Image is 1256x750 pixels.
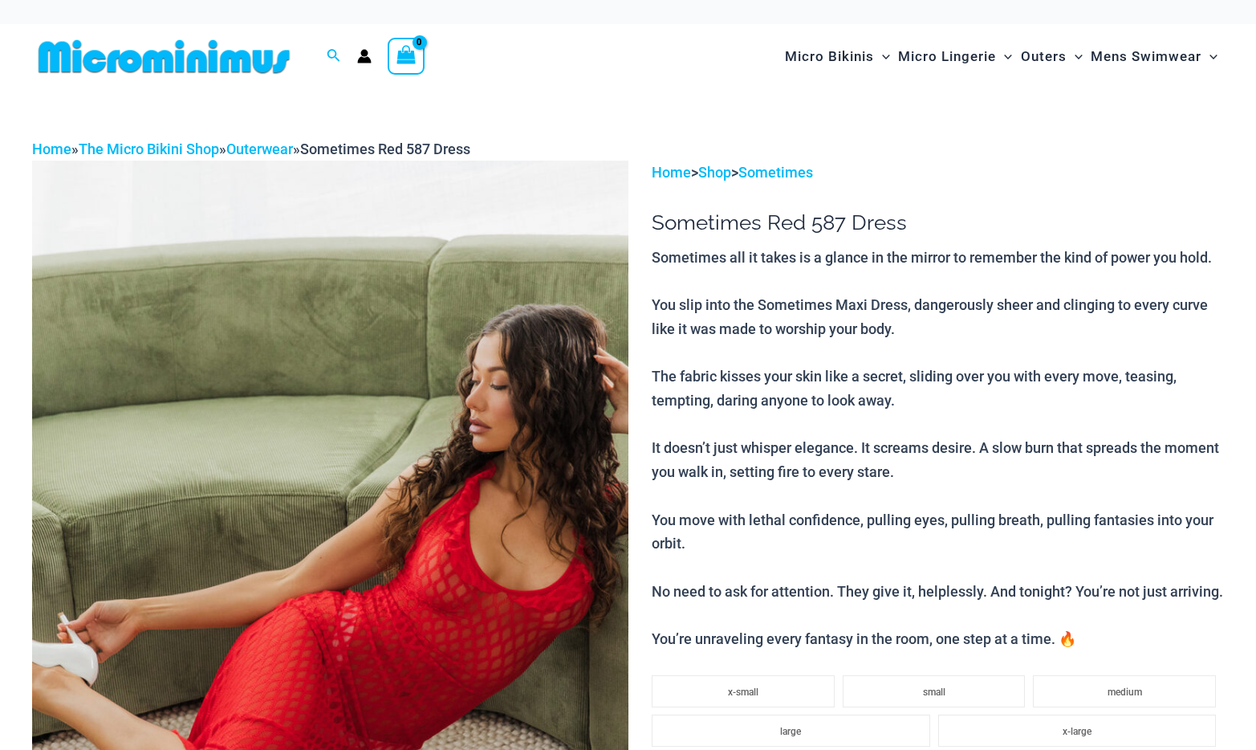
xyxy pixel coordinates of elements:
li: x-small [652,675,835,707]
span: Sometimes Red 587 Dress [300,141,470,157]
span: Micro Bikinis [785,36,874,77]
span: Menu Toggle [1067,36,1083,77]
a: Sometimes [738,164,813,181]
li: medium [1033,675,1216,707]
a: Shop [698,164,731,181]
a: Account icon link [357,49,372,63]
span: Menu Toggle [1201,36,1217,77]
span: Mens Swimwear [1091,36,1201,77]
a: Home [32,141,71,157]
a: The Micro Bikini Shop [79,141,219,157]
nav: Site Navigation [778,30,1224,84]
span: medium [1108,687,1142,698]
li: small [843,675,1026,707]
a: Micro LingerieMenu ToggleMenu Toggle [894,32,1016,81]
span: small [923,687,945,698]
span: x-small [728,687,758,698]
a: Mens SwimwearMenu ToggleMenu Toggle [1087,32,1221,81]
span: Menu Toggle [996,36,1012,77]
a: Micro BikinisMenu ToggleMenu Toggle [781,32,894,81]
span: Menu Toggle [874,36,890,77]
p: > > [652,161,1224,185]
a: Home [652,164,691,181]
li: large [652,715,929,747]
span: large [780,726,801,737]
p: Sometimes all it takes is a glance in the mirror to remember the kind of power you hold. You slip... [652,246,1224,651]
a: OutersMenu ToggleMenu Toggle [1017,32,1087,81]
h1: Sometimes Red 587 Dress [652,210,1224,235]
span: x-large [1063,726,1091,737]
a: Outerwear [226,141,293,157]
span: Micro Lingerie [898,36,996,77]
a: Search icon link [327,47,341,67]
span: Outers [1021,36,1067,77]
a: View Shopping Cart, empty [388,38,425,75]
li: x-large [938,715,1216,747]
img: MM SHOP LOGO FLAT [32,39,296,75]
span: » » » [32,141,470,157]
